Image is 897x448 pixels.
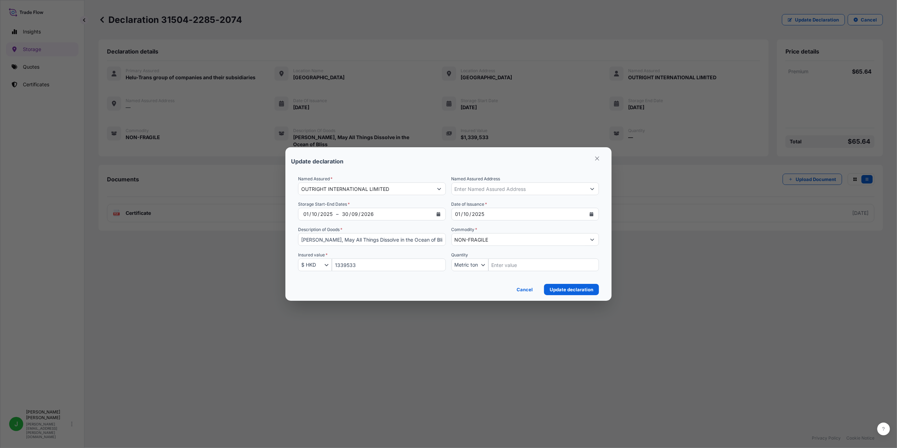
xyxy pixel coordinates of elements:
label: Named Assured [298,175,333,182]
label: Named Assured Address [451,175,500,182]
div: Storage Date Range [311,210,318,218]
button: $ HKD [298,259,332,271]
div: Storage Date Range [298,208,446,220]
div: day, [455,210,461,218]
div: / [309,210,311,218]
button: Cancel [511,284,538,295]
button: Show suggestions [586,182,599,195]
div: Storage Date Range [351,210,359,218]
p: Update declaration [550,286,593,293]
span: Insured value [298,251,328,259]
input: Quantity Amount [488,259,599,271]
span: $ HKD [301,261,316,268]
button: Show suggestions [586,233,599,246]
div: Storage Date Range [360,210,374,218]
input: Enter Named Assured Address [452,182,586,195]
div: year, [472,210,485,218]
div: / [318,210,320,218]
p: Cancel [517,286,533,293]
div: / [359,210,360,218]
div: Storage Date Range [320,210,333,218]
input: Insured Value Amount [332,259,446,271]
input: Commodity [452,233,586,246]
label: Commodity [451,226,478,233]
input: Enter a description [298,233,446,246]
div: Storage Date Range [341,210,349,218]
p: Update declaration [291,158,343,164]
div: month, [463,210,470,218]
span: Date of Issuance [451,201,487,208]
button: Calendar [586,209,597,220]
button: Storage Date Range [433,209,444,220]
span: Storage Start-End Dates [298,201,350,208]
label: Description of Goods [298,226,342,233]
span: – [336,211,339,218]
div: / [461,210,463,218]
button: Update declaration [544,284,599,295]
div: / [470,210,472,218]
button: Show suggestions [433,182,446,195]
div: Storage Date Range [303,210,309,218]
span: Quantity [451,251,468,259]
button: Quantity Unit [451,259,488,271]
span: Metric ton [455,261,478,268]
input: Full name [298,182,433,195]
div: / [349,210,351,218]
